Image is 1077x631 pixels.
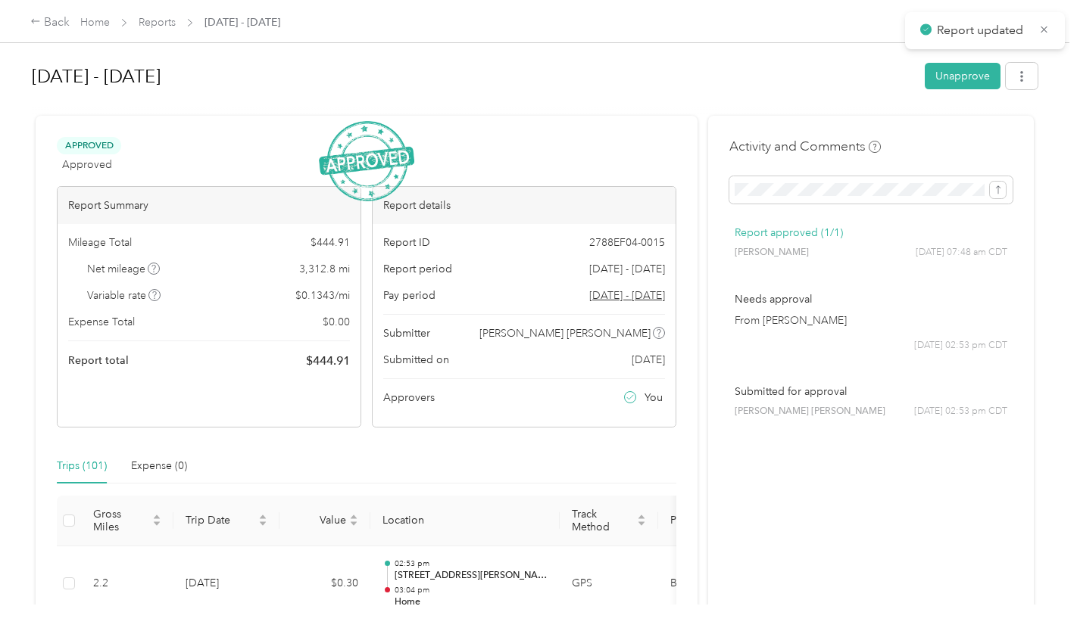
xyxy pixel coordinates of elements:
[383,390,435,406] span: Approvers
[323,314,350,330] span: $ 0.00
[30,14,70,32] div: Back
[58,187,361,224] div: Report Summary
[383,352,449,368] span: Submitted on
[68,235,132,250] span: Mileage Total
[292,514,346,527] span: Value
[81,546,173,622] td: 2.2
[560,546,658,622] td: GPS
[173,496,279,546] th: Trip Date
[57,137,121,154] span: Approved
[735,384,1007,399] p: Submitted for approval
[373,187,676,224] div: Report details
[139,16,176,29] a: Reports
[87,261,161,277] span: Net mileage
[589,235,665,250] span: 2788EF04-0015
[349,519,358,528] span: caret-down
[632,352,665,368] span: [DATE]
[572,508,634,533] span: Track Method
[395,558,548,569] p: 02:53 pm
[383,235,430,250] span: Report ID
[395,585,548,595] p: 03:04 pm
[479,325,651,341] span: [PERSON_NAME] [PERSON_NAME]
[131,458,187,474] div: Expense (0)
[81,496,173,546] th: Gross Miles
[299,261,350,277] span: 3,312.8 mi
[589,261,665,277] span: [DATE] - [DATE]
[370,496,560,546] th: Location
[395,569,548,583] p: [STREET_ADDRESS][PERSON_NAME]
[173,546,279,622] td: [DATE]
[637,512,646,521] span: caret-up
[258,512,267,521] span: caret-up
[914,339,1007,353] span: [DATE] 02:53 pm CDT
[395,595,548,609] p: Home
[645,390,663,406] span: You
[914,405,1007,418] span: [DATE] 02:53 pm CDT
[735,291,1007,307] p: Needs approval
[916,246,1007,260] span: [DATE] 07:48 am CDT
[295,288,350,303] span: $ 0.1343 / mi
[383,288,435,303] span: Pay period
[383,261,452,277] span: Report period
[186,514,255,527] span: Trip Date
[279,496,370,546] th: Value
[306,352,350,370] span: $ 444.91
[658,496,772,546] th: Purpose
[152,519,161,528] span: caret-down
[637,519,646,528] span: caret-down
[319,121,414,202] img: ApprovedStamp
[152,512,161,521] span: caret-up
[589,288,665,303] span: Go to pay period
[937,21,1028,40] p: Report updated
[87,288,161,303] span: Variable rate
[57,458,107,474] div: Trips (101)
[670,514,748,527] span: Purpose
[992,546,1077,631] iframe: Everlance-gr Chat Button Frame
[383,325,430,341] span: Submitter
[62,157,112,173] span: Approved
[279,546,370,622] td: $0.30
[80,16,110,29] a: Home
[68,314,135,330] span: Expense Total
[735,312,1007,328] p: From [PERSON_NAME]
[68,353,129,368] span: Report total
[311,235,350,250] span: $ 444.91
[729,137,881,156] h4: Activity and Comments
[925,63,1001,89] button: Unapprove
[204,14,280,30] span: [DATE] - [DATE]
[735,225,1007,241] p: Report approved (1/1)
[658,546,772,622] td: Bemidji - 250
[93,508,149,533] span: Gross Miles
[735,246,809,260] span: [PERSON_NAME]
[349,512,358,521] span: caret-up
[735,405,885,418] span: [PERSON_NAME] [PERSON_NAME]
[258,519,267,528] span: caret-down
[32,58,914,95] h1: Aug 1 - 31, 2025
[560,496,658,546] th: Track Method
